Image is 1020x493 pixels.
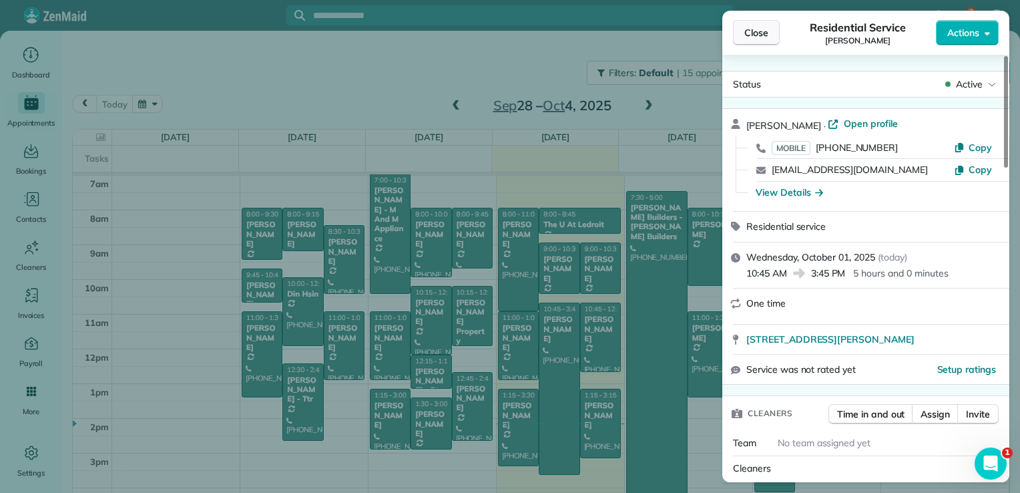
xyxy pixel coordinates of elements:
span: Open profile [844,117,898,130]
span: 3:45 PM [811,267,846,280]
span: ( today ) [878,251,907,263]
span: Setup ratings [937,363,997,375]
button: Close [733,20,780,45]
a: [STREET_ADDRESS][PERSON_NAME] [746,333,1001,346]
span: Team [733,437,756,449]
span: [PERSON_NAME] [825,35,890,46]
span: MOBILE [772,141,810,155]
button: Copy [954,141,992,154]
button: Time in and out [828,404,913,424]
span: Residential service [746,220,826,232]
span: [PERSON_NAME] [746,120,821,132]
span: Actions [947,26,979,39]
span: Cleaners [733,462,771,474]
span: No team assigned yet [778,437,870,449]
span: Time in and out [837,407,905,421]
iframe: Intercom live chat [975,448,1007,480]
button: View Details [756,186,823,199]
span: Assign [921,407,950,421]
span: Invite [966,407,990,421]
button: Invite [957,404,999,424]
span: No cleaners assigned yet [733,481,840,493]
p: 5 hours and 0 minutes [853,267,948,280]
span: Residential Service [810,19,905,35]
span: One time [746,297,786,309]
span: Copy [969,164,992,176]
span: 1 [1002,448,1013,458]
button: Setup ratings [937,363,997,376]
span: Status [733,78,761,90]
button: Assign [912,404,959,424]
span: Close [744,26,768,39]
span: Active [956,77,983,91]
span: Copy [969,142,992,154]
span: Service was not rated yet [746,363,856,377]
a: Open profile [828,117,898,130]
span: 10:45 AM [746,267,787,280]
span: [STREET_ADDRESS][PERSON_NAME] [746,333,915,346]
a: [EMAIL_ADDRESS][DOMAIN_NAME] [772,164,928,176]
button: Copy [954,163,992,176]
span: Cleaners [748,407,792,420]
span: [PHONE_NUMBER] [816,142,898,154]
span: · [821,120,828,131]
span: Wednesday, October 01, 2025 [746,251,875,263]
a: MOBILE[PHONE_NUMBER] [772,141,898,154]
